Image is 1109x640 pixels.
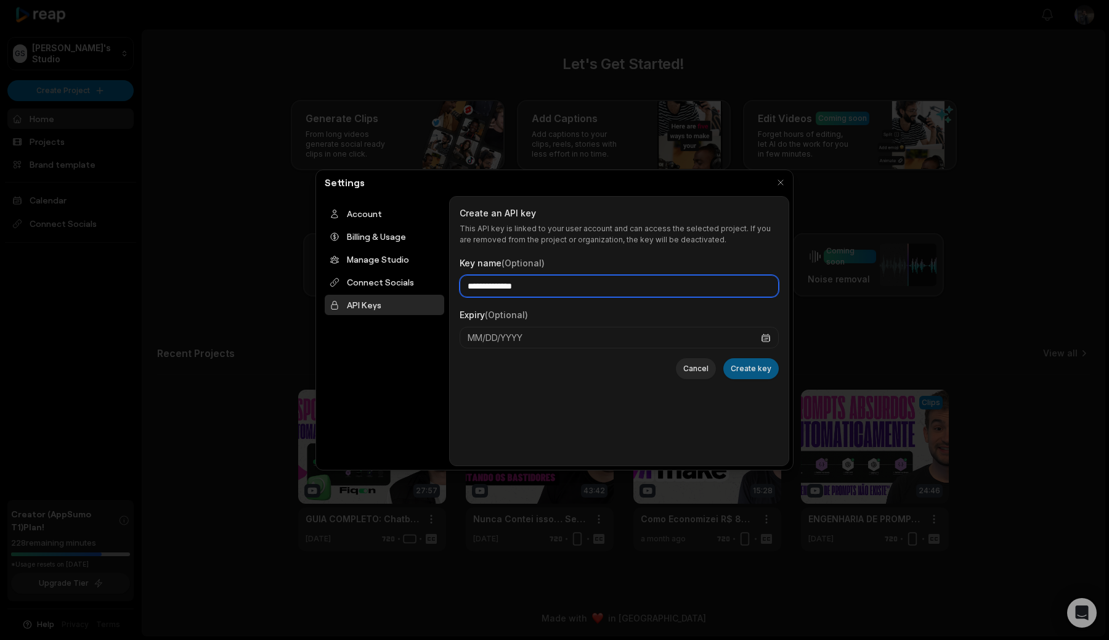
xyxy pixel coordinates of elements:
[468,331,522,344] span: MM/DD/YYYY
[325,249,444,269] div: Manage Studio
[723,358,779,379] button: Create key
[325,272,444,292] div: Connect Socials
[676,358,716,379] button: Cancel
[460,223,779,245] p: This API key is linked to your user account and can access the selected project. If you are remov...
[325,203,444,224] div: Account
[502,258,545,268] span: (Optional)
[320,175,370,190] h2: Settings
[460,258,545,268] label: Key name
[460,207,779,219] h3: Create an API key
[460,327,779,348] button: MM/DD/YYYY
[460,310,528,320] label: Expiry
[325,295,444,315] div: API Keys
[325,226,444,247] div: Billing & Usage
[485,310,528,320] span: (Optional)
